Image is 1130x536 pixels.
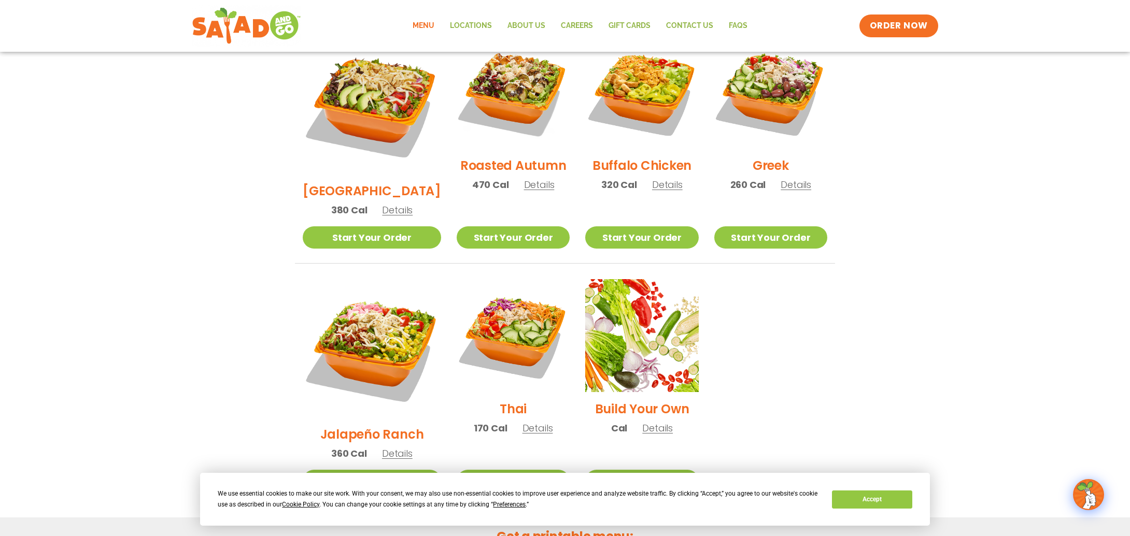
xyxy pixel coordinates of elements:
[457,470,570,492] a: Start Your Order
[442,14,500,38] a: Locations
[500,400,527,418] h2: Thai
[714,226,827,249] a: Start Your Order
[303,182,441,200] h2: [GEOGRAPHIC_DATA]
[472,178,509,192] span: 470 Cal
[524,178,555,191] span: Details
[460,156,567,175] h2: Roasted Autumn
[601,14,658,38] a: GIFT CARDS
[282,501,319,508] span: Cookie Policy
[382,447,413,460] span: Details
[611,421,627,435] span: Cal
[721,14,755,38] a: FAQs
[405,14,755,38] nav: Menu
[585,36,698,149] img: Product photo for Buffalo Chicken Salad
[585,470,698,492] a: Start Your Order
[601,178,637,192] span: 320 Cal
[218,488,820,510] div: We use essential cookies to make our site work. With your consent, we may also use non-essential ...
[753,156,789,175] h2: Greek
[493,501,526,508] span: Preferences
[522,422,553,434] span: Details
[457,279,570,392] img: Product photo for Thai Salad
[382,204,413,216] span: Details
[642,422,673,434] span: Details
[832,490,912,509] button: Accept
[457,226,570,249] a: Start Your Order
[870,20,928,32] span: ORDER NOW
[652,178,683,191] span: Details
[303,470,441,492] a: Start Your Order
[595,400,689,418] h2: Build Your Own
[303,279,441,417] img: Product photo for Jalapeño Ranch Salad
[200,473,930,526] div: Cookie Consent Prompt
[658,14,721,38] a: Contact Us
[192,5,301,47] img: new-SAG-logo-768×292
[320,425,424,443] h2: Jalapeño Ranch
[331,446,367,460] span: 360 Cal
[781,178,811,191] span: Details
[553,14,601,38] a: Careers
[592,156,691,175] h2: Buffalo Chicken
[1074,480,1103,509] img: wpChatIcon
[730,178,766,192] span: 260 Cal
[457,36,570,149] img: Product photo for Roasted Autumn Salad
[331,203,368,217] span: 380 Cal
[585,226,698,249] a: Start Your Order
[303,36,441,174] img: Product photo for BBQ Ranch Salad
[303,226,441,249] a: Start Your Order
[474,421,507,435] span: 170 Cal
[405,14,442,38] a: Menu
[714,36,827,149] img: Product photo for Greek Salad
[859,15,938,37] a: ORDER NOW
[585,279,698,392] img: Product photo for Build Your Own
[500,14,553,38] a: About Us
